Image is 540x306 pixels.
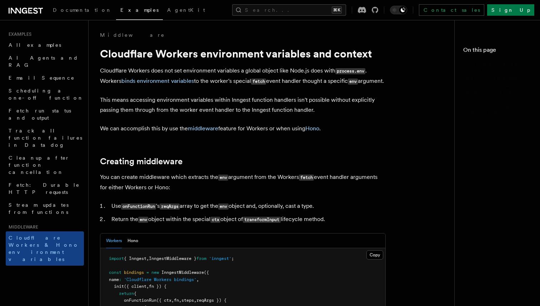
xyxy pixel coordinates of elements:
span: from [196,256,206,261]
code: env [138,217,148,223]
span: , [179,298,181,303]
span: ; [231,256,234,261]
a: Creating middleware [100,156,182,166]
span: name [109,277,119,282]
a: Cleanup after function cancellation [6,151,84,179]
span: Stream updates from functions [9,202,69,215]
span: { [134,291,136,296]
span: { Inngest [124,256,146,261]
span: 'inngest' [209,256,231,261]
span: Fetch: Durable HTTP requests [9,182,80,195]
a: Middleware [100,31,165,39]
span: , [146,256,149,261]
span: Examples [120,7,159,13]
a: Contact sales [419,4,484,16]
span: steps [181,298,194,303]
p: We can accomplish this by use the feature for Workers or when using . [100,124,386,134]
span: Documentation [53,7,112,13]
code: env [348,79,358,85]
span: init [114,284,124,289]
span: onFunctionRun [124,298,156,303]
span: Track all function failures in Datadog [9,128,82,148]
code: reqArgs [160,204,180,210]
p: You can create middleware which extracts the argument from the Workers event handler arguments fo... [100,172,386,192]
span: , [194,298,196,303]
span: Examples [6,31,31,37]
a: Fetch run status and output [6,104,84,124]
a: Creating middleware [467,99,531,119]
span: Cloudflare Workers environment variables and context [466,60,531,96]
a: Stream updates from functions [6,199,84,219]
a: AgentKit [163,2,209,19]
span: AgentKit [167,7,205,13]
button: Search...⌘K [232,4,346,16]
code: transformInput [243,217,280,223]
a: Documentation [49,2,116,19]
code: process.env [335,68,365,74]
span: Email Sequence [9,75,75,81]
a: middleware [188,125,218,132]
button: Toggle dark mode [390,6,407,14]
span: Cleanup after function cancellation [9,155,70,175]
button: Hono [127,234,138,248]
a: Sign Up [487,4,534,16]
a: All examples [6,39,84,51]
a: Cloudflare Workers & Hono environment variables [6,231,84,266]
code: env [218,175,228,181]
span: Cloudflare Workers & Hono environment variables [9,235,79,262]
a: Scheduling a one-off function [6,84,84,104]
span: const [109,270,121,275]
span: = [146,270,149,275]
span: ({ ctx [156,298,171,303]
span: fn }) { [149,284,166,289]
span: InngestMiddleware } [149,256,196,261]
a: Examples [116,2,163,20]
h4: On this page [463,46,531,57]
span: , [196,277,199,282]
span: fn [174,298,179,303]
p: This means accessing environment variables within Inngest function handlers isn't possible withou... [100,95,386,115]
a: binds environment variables [121,77,194,84]
span: Middleware [6,224,38,230]
a: Cloudflare Workers environment variables and context [463,57,531,99]
span: reqArgs }) { [196,298,226,303]
span: Fetch run status and output [9,108,71,121]
span: new [151,270,159,275]
code: env [218,204,228,210]
code: ctx [210,217,220,223]
span: , [171,298,174,303]
span: All examples [9,42,61,48]
a: Track all function failures in Datadog [6,124,84,151]
button: Workers [106,234,122,248]
li: Use 's array to get the object and, optionally, cast a type. [109,201,386,211]
a: AI Agents and RAG [6,51,84,71]
button: Copy [366,250,383,260]
span: ({ [204,270,209,275]
a: Hono [305,125,319,132]
code: onFunctionRun [121,204,156,210]
span: , [146,284,149,289]
a: Fetch: Durable HTTP requests [6,179,84,199]
li: Return the object within the special object of lifecycle method. [109,214,386,225]
code: fetch [251,79,266,85]
span: Creating middleware [470,101,531,116]
span: Scheduling a one-off function [9,88,84,101]
span: ({ client [124,284,146,289]
span: import [109,256,124,261]
p: Cloudflare Workers does not set environment variables a global object like Node.js does with . Wo... [100,66,386,86]
span: : [119,277,121,282]
kbd: ⌘K [332,6,342,14]
code: fetch [299,175,314,181]
h1: Cloudflare Workers environment variables and context [100,47,386,60]
span: InngestMiddleware [161,270,204,275]
span: AI Agents and RAG [9,55,78,68]
span: return [119,291,134,296]
span: 'Cloudflare Workers bindings' [124,277,196,282]
a: Email Sequence [6,71,84,84]
span: bindings [124,270,144,275]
